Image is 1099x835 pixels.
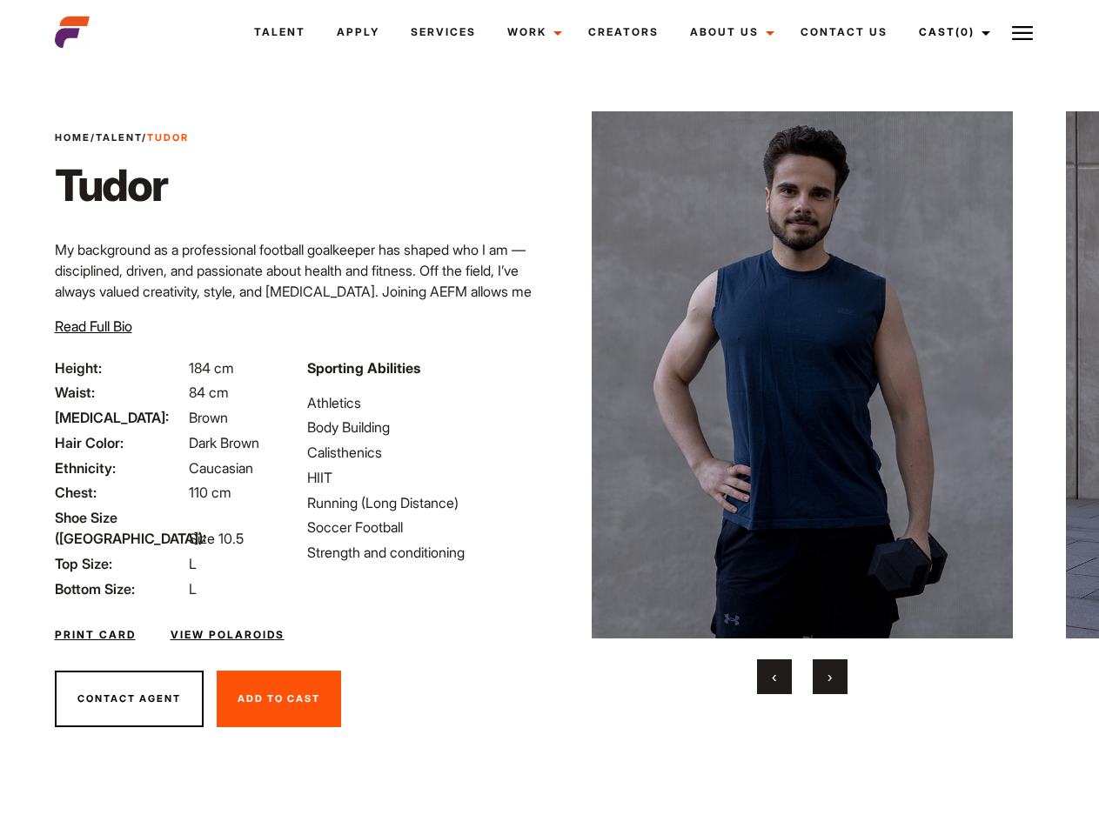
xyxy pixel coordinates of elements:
[189,555,197,572] span: L
[772,668,776,685] span: Previous
[238,692,320,705] span: Add To Cast
[55,407,185,428] span: [MEDICAL_DATA]:
[189,409,228,426] span: Brown
[55,382,185,403] span: Waist:
[189,459,253,477] span: Caucasian
[189,384,229,401] span: 84 cm
[171,627,285,643] a: View Polaroids
[55,627,136,643] a: Print Card
[828,668,832,685] span: Next
[55,458,185,478] span: Ethnicity:
[147,131,189,144] strong: Tudor
[955,25,975,38] span: (0)
[189,434,259,451] span: Dark Brown
[55,671,204,728] button: Contact Agent
[189,359,234,377] span: 184 cm
[189,580,197,598] span: L
[785,9,903,56] a: Contact Us
[307,417,539,438] li: Body Building
[674,9,785,56] a: About Us
[55,553,185,574] span: Top Size:
[307,392,539,413] li: Athletics
[1012,23,1033,43] img: Burger icon
[55,482,185,503] span: Chest:
[55,239,539,344] p: My background as a professional football goalkeeper has shaped who I am — disciplined, driven, an...
[55,507,185,549] span: Shoe Size ([GEOGRAPHIC_DATA]):
[55,159,189,211] h1: Tudor
[238,9,321,56] a: Talent
[307,542,539,563] li: Strength and conditioning
[307,517,539,538] li: Soccer Football
[55,357,185,378] span: Height:
[189,484,231,501] span: 110 cm
[903,9,1001,56] a: Cast(0)
[307,359,420,377] strong: Sporting Abilities
[395,9,492,56] a: Services
[189,530,244,547] span: Size 10.5
[55,15,90,50] img: cropped-aefm-brand-fav-22-square.png
[55,130,189,145] span: / /
[96,131,142,144] a: Talent
[55,317,132,335] span: Read Full Bio
[307,467,539,488] li: HIIT
[307,492,539,513] li: Running (Long Distance)
[55,432,185,453] span: Hair Color:
[321,9,395,56] a: Apply
[55,316,132,337] button: Read Full Bio
[55,578,185,599] span: Bottom Size:
[492,9,573,56] a: Work
[307,442,539,463] li: Calisthenics
[573,9,674,56] a: Creators
[217,671,341,728] button: Add To Cast
[55,131,90,144] a: Home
